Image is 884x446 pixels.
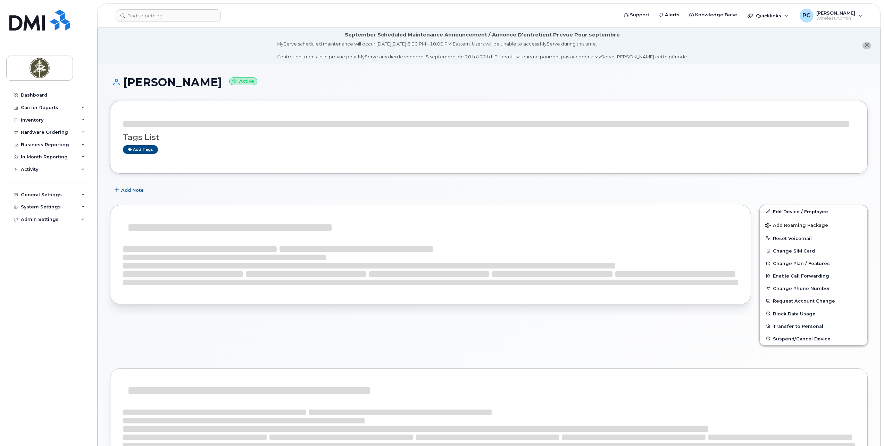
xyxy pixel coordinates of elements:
[760,205,867,218] a: Edit Device / Employee
[121,187,144,193] span: Add Note
[229,77,257,85] small: Active
[773,273,829,279] span: Enable Call Forwarding
[760,320,867,332] button: Transfer to Personal
[123,133,855,142] h3: Tags List
[862,42,871,49] button: close notification
[760,307,867,320] button: Block Data Usage
[110,76,868,88] h1: [PERSON_NAME]
[760,270,867,282] button: Enable Call Forwarding
[760,232,867,245] button: Reset Voicemail
[760,295,867,307] button: Request Account Change
[773,261,830,266] span: Change Plan / Features
[760,257,867,270] button: Change Plan / Features
[110,184,150,197] button: Add Note
[760,282,867,295] button: Change Phone Number
[760,218,867,232] button: Add Roaming Package
[760,245,867,257] button: Change SIM Card
[765,223,828,229] span: Add Roaming Package
[123,145,158,154] a: Add tags
[773,336,831,341] span: Suspend/Cancel Device
[345,31,620,39] div: September Scheduled Maintenance Announcement / Annonce D'entretient Prévue Pour septembre
[277,41,688,60] div: MyServe scheduled maintenance will occur [DATE][DATE] 8:00 PM - 10:00 PM Eastern. Users will be u...
[760,332,867,345] button: Suspend/Cancel Device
